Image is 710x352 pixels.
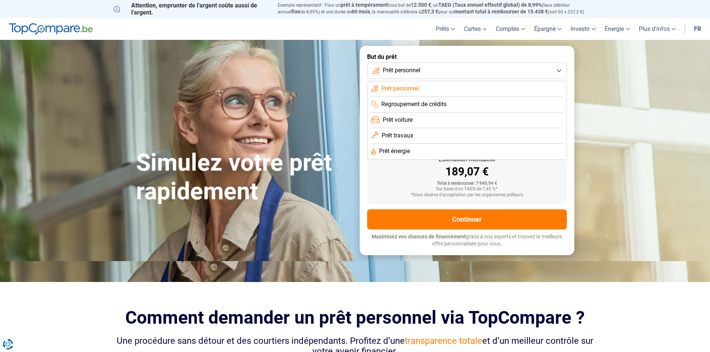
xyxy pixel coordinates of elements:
span: Prêt travaux [382,131,413,140]
button: Continuer [367,209,567,229]
p: Attention, emprunter de l'argent coûte aussi de l'argent. [114,2,269,16]
p: grâce à nos experts et trouvez la meilleure offre personnalisée pour vous. [367,233,567,248]
h2: Comment demander un prêt personnel via TopCompare ? [114,307,597,328]
a: fr [690,18,706,40]
div: Estimation mensuelle [373,156,561,162]
a: Énergie [600,18,634,40]
span: Prêt énergie [379,147,410,155]
span: Prêt personnel [383,66,420,74]
h1: Simulez votre prêt rapidement [136,149,351,206]
div: Total à rembourser: 7 940,94 € [373,181,561,186]
span: 257,3 € [421,9,438,15]
a: Prêts [431,18,460,40]
a: Plus d'infos [634,18,680,40]
div: 189,07 € [373,166,561,177]
span: fixe [291,9,300,15]
p: Exemple représentatif : Pour un tous but de , un (taux débiteur annuel de 8,99%) et une durée de ... [278,2,597,15]
span: 12.500 € [411,2,431,8]
div: Sur base d'un TAEG de 7,45 %* [373,187,561,192]
span: Prêt voiture [383,116,413,124]
div: *Sous réserve d'acceptation par les organismes prêteurs [373,193,561,198]
span: 60 mois [351,9,370,15]
span: TAEG (Taux annuel effectif global) de 8,99% [438,2,542,8]
button: Prêt personnel [367,63,567,79]
span: Prêt personnel [381,85,419,93]
span: Regroupement de crédits [381,100,446,108]
span: prêt à tempérament [341,2,388,8]
a: Cartes [460,18,491,40]
a: Investir [566,18,600,40]
span: transparence totale [405,336,482,346]
span: montant total à rembourser de 15.438 € [454,9,548,15]
span: Maximisez vos chances de financement [372,234,466,240]
label: But du prêt [367,53,567,60]
a: Épargne [530,18,566,40]
a: Comptes [491,18,530,40]
img: TopCompare [9,23,93,35]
